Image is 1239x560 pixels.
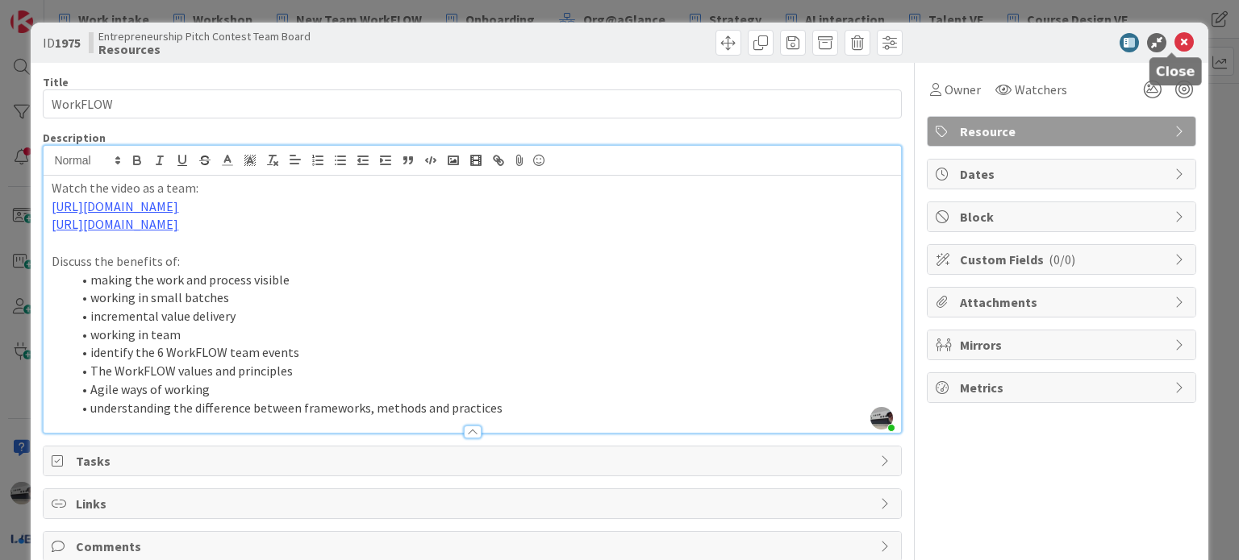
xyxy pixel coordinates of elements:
[76,451,871,471] span: Tasks
[71,326,892,344] li: working in team
[71,399,892,417] li: understanding the difference between frameworks, methods and practices
[1156,64,1195,79] h5: Close
[52,216,178,232] a: [URL][DOMAIN_NAME]
[960,378,1166,397] span: Metrics
[71,288,892,307] li: working in small batches
[960,335,1166,355] span: Mirrors
[55,35,81,51] b: 1975
[98,30,311,43] span: Entrepreneurship Pitch Contest Team Board
[76,494,871,513] span: Links
[960,207,1166,226] span: Block
[1049,251,1075,268] span: ( 0/0 )
[71,343,892,362] li: identify the 6 WorkFLOW team events
[870,407,893,429] img: jIClQ55mJEe4la83176FWmfCkxn1SgSj.jpg
[52,198,178,214] a: [URL][DOMAIN_NAME]
[43,75,69,89] label: Title
[52,179,892,197] p: Watch the video as a team:
[960,250,1166,269] span: Custom Fields
[43,33,81,52] span: ID
[960,122,1166,141] span: Resource
[71,362,892,380] li: The WorkFLOW values and principles
[960,164,1166,184] span: Dates
[76,537,871,556] span: Comments
[71,271,892,289] li: making the work and process visible
[98,43,311,56] b: Resources
[71,307,892,326] li: incremental value delivery
[1015,80,1067,99] span: Watchers
[960,292,1166,312] span: Attachments
[43,131,106,145] span: Description
[71,380,892,399] li: Agile ways of working
[52,252,892,271] p: Discuss the benefits of:
[43,89,901,118] input: type card name here...
[945,80,981,99] span: Owner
